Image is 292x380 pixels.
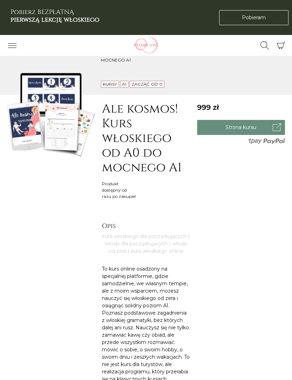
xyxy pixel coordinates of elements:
[219,10,288,25] a: Pobieram
[11,15,99,24] b: pierwszą lekcję włoskiego
[101,51,270,63] span: / / /
[122,81,126,87] a: A1
[102,181,137,200] div: Produkt dostępny od razu po zakupie!
[11,8,99,23] h3: Pobierz BEZPŁATNĄ
[101,51,270,63] span: Ale kosmos! Kurs włoskiego od A0 do mocnego A1
[123,37,169,54] img: Włoskielove
[256,40,273,51] button: Przełącz formularz wyszukiwania
[102,102,190,175] h1: Ale kosmos! Kurs włoskiego od A0 do mocnego A1
[103,81,117,87] a: Kursy
[197,120,285,135] a: Strona kursu
[102,233,190,255] p: kurs włoskiego dla początkujących | włoski dla początkujących | włoski od zera | kurs włoskiego o...
[242,14,266,21] span: Pobieram
[197,103,219,112] span: 999
[132,81,162,87] a: Zacząć od 0
[4,40,21,51] button: Przełącz nawigację
[273,38,288,53] button: Koszyk
[102,222,190,230] h2: Opis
